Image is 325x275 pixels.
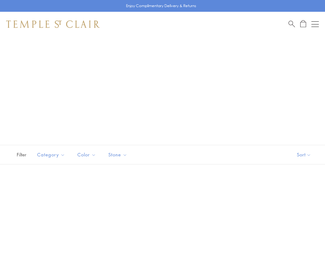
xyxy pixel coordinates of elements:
[105,151,132,159] span: Stone
[74,151,101,159] span: Color
[34,151,70,159] span: Category
[311,20,319,28] button: Open navigation
[283,145,325,164] button: Show sort by
[73,148,101,162] button: Color
[300,20,306,28] a: Open Shopping Bag
[32,148,70,162] button: Category
[6,20,100,28] img: Temple St. Clair
[126,3,196,9] p: Enjoy Complimentary Delivery & Returns
[104,148,132,162] button: Stone
[288,20,295,28] a: Search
